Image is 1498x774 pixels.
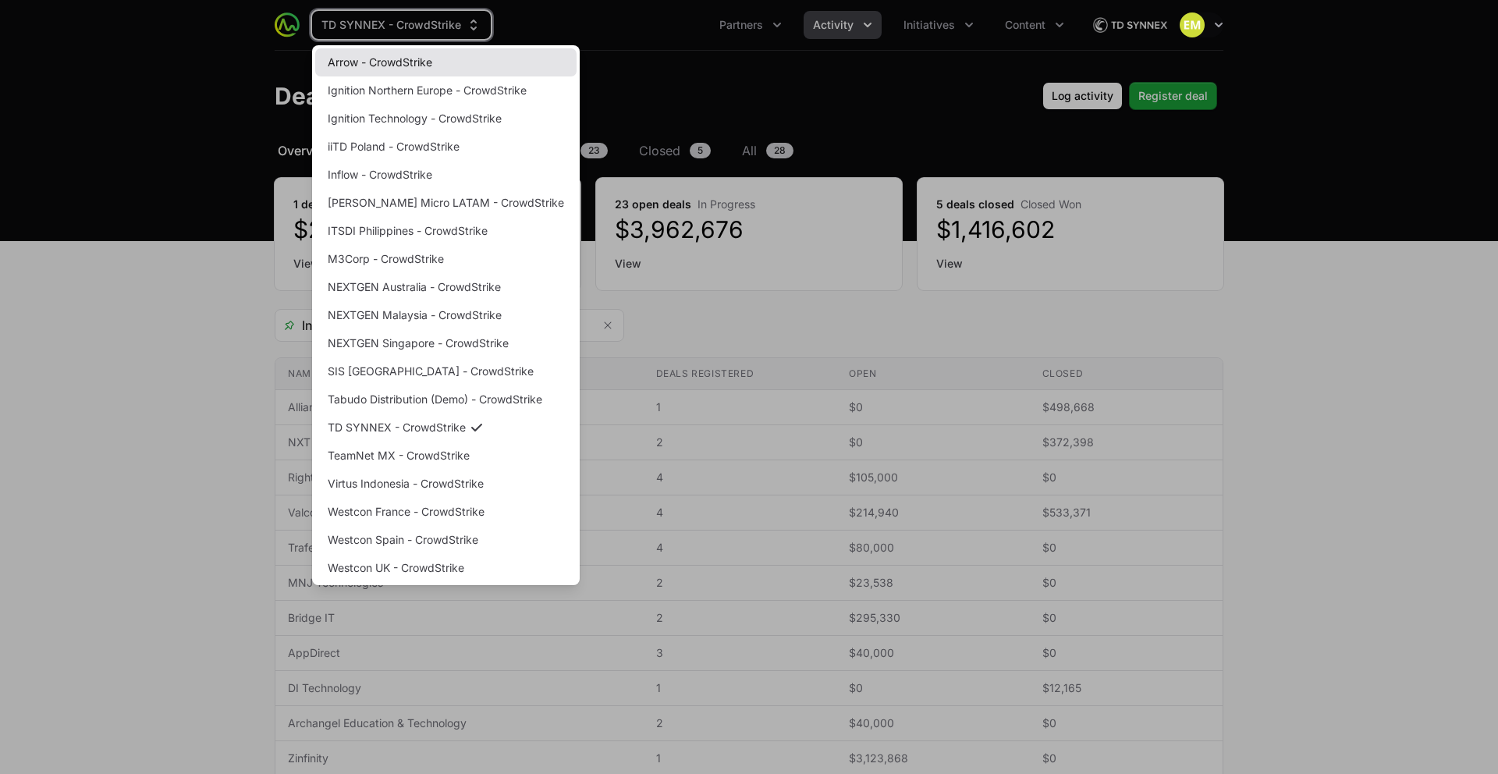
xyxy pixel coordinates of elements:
[315,301,577,329] a: NEXTGEN Malaysia - CrowdStrike
[315,245,577,273] a: M3Corp - CrowdStrike
[315,133,577,161] a: iiTD Poland - CrowdStrike
[315,217,577,245] a: ITSDI Philippines - CrowdStrike
[312,11,491,39] div: Supplier switch menu
[315,526,577,554] a: Westcon Spain - CrowdStrike
[315,48,577,76] a: Arrow - CrowdStrike
[592,310,623,341] button: Remove
[315,76,577,105] a: Ignition Northern Europe - CrowdStrike
[315,105,577,133] a: Ignition Technology - CrowdStrike
[315,329,577,357] a: NEXTGEN Singapore - CrowdStrike
[1180,12,1205,37] img: Eric Mingus
[315,385,577,414] a: Tabudo Distribution (Demo) - CrowdStrike
[315,554,577,582] a: Westcon UK - CrowdStrike
[315,442,577,470] a: TeamNet MX - CrowdStrike
[315,470,577,498] a: Virtus Indonesia - CrowdStrike
[315,498,577,526] a: Westcon France - CrowdStrike
[315,357,577,385] a: SIS [GEOGRAPHIC_DATA] - CrowdStrike
[315,273,577,301] a: NEXTGEN Australia - CrowdStrike
[300,11,1074,39] div: Main navigation
[315,189,577,217] a: [PERSON_NAME] Micro LATAM - CrowdStrike
[315,414,577,442] a: TD SYNNEX - CrowdStrike
[315,161,577,189] a: Inflow - CrowdStrike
